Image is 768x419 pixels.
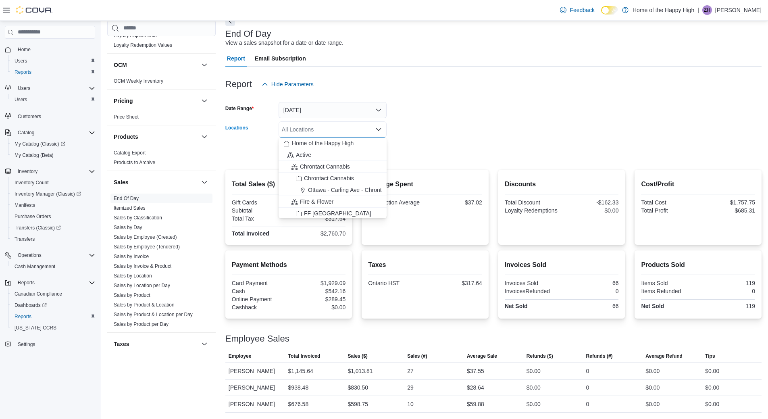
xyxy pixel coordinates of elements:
[114,150,146,156] span: Catalog Export
[107,31,216,53] div: Loyalty
[11,150,95,160] span: My Catalog (Beta)
[527,399,541,409] div: $0.00
[114,215,162,221] a: Sales by Classification
[200,96,209,106] button: Pricing
[114,133,138,141] h3: Products
[5,40,95,371] nav: Complex example
[563,288,618,294] div: 0
[368,199,423,206] div: Transaction Average
[8,177,98,188] button: Inventory Count
[641,303,664,309] strong: Net Sold
[18,113,41,120] span: Customers
[232,207,287,214] div: Subtotal
[633,5,694,15] p: Home of the Happy High
[15,225,61,231] span: Transfers (Classic)
[505,179,619,189] h2: Discounts
[2,338,98,350] button: Settings
[407,383,414,392] div: 29
[114,42,172,48] a: Loyalty Redemption Values
[292,139,354,147] span: Home of the Happy High
[114,78,163,84] a: OCM Weekly Inventory
[290,280,345,286] div: $1,929.09
[505,288,560,294] div: InvoicesRefunded
[18,129,34,136] span: Catalog
[8,150,98,161] button: My Catalog (Beta)
[586,353,613,359] span: Refunds (#)
[288,383,309,392] div: $938.48
[2,277,98,288] button: Reports
[114,160,155,165] a: Products to Archive
[527,366,541,376] div: $0.00
[11,200,95,210] span: Manifests
[586,399,589,409] div: 0
[586,366,589,376] div: 0
[11,300,50,310] a: Dashboards
[114,97,133,105] h3: Pricing
[641,260,755,270] h2: Products Sold
[15,340,38,349] a: Settings
[705,353,715,359] span: Tips
[11,323,95,333] span: Washington CCRS
[114,253,149,260] span: Sales by Invoice
[348,383,368,392] div: $830.50
[570,6,594,14] span: Feedback
[279,173,387,184] button: Chrontact Cannabis
[114,114,139,120] span: Price Sheet
[348,366,373,376] div: $1,013.81
[232,215,287,222] div: Total Tax
[300,198,333,206] span: Fire & Flower
[290,304,345,311] div: $0.00
[11,139,95,149] span: My Catalog (Classic)
[2,127,98,138] button: Catalog
[15,202,35,208] span: Manifests
[232,280,287,286] div: Card Payment
[114,205,146,211] a: Itemized Sales
[107,148,216,171] div: Products
[11,323,60,333] a: [US_STATE] CCRS
[645,366,660,376] div: $0.00
[225,396,285,412] div: [PERSON_NAME]
[641,280,696,286] div: Items Sold
[11,150,57,160] a: My Catalog (Beta)
[304,174,354,182] span: Chrontact Cannabis
[232,199,287,206] div: Gift Cards
[527,353,553,359] span: Refunds ($)
[8,94,98,105] button: Users
[427,280,482,286] div: $317.64
[258,76,317,92] button: Hide Parameters
[11,56,30,66] a: Users
[200,132,209,142] button: Products
[505,199,560,206] div: Total Discount
[290,296,345,302] div: $289.45
[15,111,95,121] span: Customers
[18,46,31,53] span: Home
[15,128,95,138] span: Catalog
[15,45,34,54] a: Home
[114,321,169,327] a: Sales by Product per Day
[15,112,44,121] a: Customers
[107,76,216,89] div: OCM
[2,83,98,94] button: Users
[15,128,37,138] button: Catalog
[15,278,95,288] span: Reports
[200,177,209,187] button: Sales
[8,233,98,245] button: Transfers
[15,167,41,176] button: Inventory
[8,67,98,78] button: Reports
[288,366,313,376] div: $1,145.64
[15,325,56,331] span: [US_STATE] CCRS
[375,126,382,133] button: Close list of options
[11,178,95,188] span: Inventory Count
[8,222,98,233] a: Transfers (Classic)
[563,199,618,206] div: -$162.33
[11,223,64,233] a: Transfers (Classic)
[300,163,350,171] span: Chrontact Cannabis
[2,166,98,177] button: Inventory
[225,363,285,379] div: [PERSON_NAME]
[11,312,95,321] span: Reports
[288,353,321,359] span: Total Invoiced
